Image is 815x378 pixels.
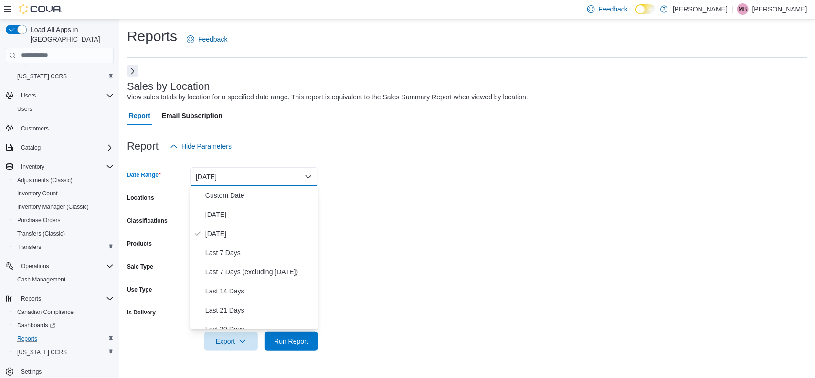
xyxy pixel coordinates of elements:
button: Operations [2,259,117,273]
span: Transfers (Classic) [17,230,65,238]
a: Dashboards [10,319,117,332]
button: Run Report [265,332,318,351]
button: Export [204,332,258,351]
span: Settings [21,368,42,376]
a: Purchase Orders [13,215,64,226]
input: Dark Mode [635,4,656,14]
span: Reports [21,295,41,302]
span: Last 21 Days [205,304,314,316]
a: Users [13,103,36,115]
label: Classifications [127,217,168,225]
button: [US_STATE] CCRS [10,346,117,359]
span: Operations [21,262,49,270]
a: Feedback [183,30,231,49]
span: Export [210,332,252,351]
span: Catalog [21,144,41,151]
a: Cash Management [13,274,69,285]
span: Cash Management [17,276,65,283]
label: Is Delivery [127,309,156,316]
button: Transfers (Classic) [10,227,117,240]
span: Operations [17,260,114,272]
span: Inventory [17,161,114,173]
span: Feedback [599,4,628,14]
span: Feedback [198,34,227,44]
button: Inventory Manager (Classic) [10,200,117,214]
button: Cash Management [10,273,117,286]
button: Next [127,65,138,77]
span: [DATE] [205,228,314,239]
span: Inventory Manager (Classic) [17,203,89,211]
a: Dashboards [13,320,59,331]
span: MB [739,3,747,15]
span: Purchase Orders [13,215,114,226]
span: Email Subscription [162,106,222,125]
a: Customers [17,123,53,134]
span: Transfers [17,243,41,251]
span: [US_STATE] CCRS [17,348,67,356]
span: Adjustments (Classic) [17,176,73,184]
span: Adjustments (Classic) [13,174,114,186]
button: Customers [2,121,117,135]
h3: Report [127,140,159,152]
span: Canadian Compliance [17,308,74,316]
a: Reports [13,333,41,345]
a: [US_STATE] CCRS [13,346,71,358]
span: Inventory Count [13,188,114,199]
span: Run Report [274,336,308,346]
span: Canadian Compliance [13,306,114,318]
span: Custom Date [205,190,314,201]
span: Dashboards [13,320,114,331]
span: Reports [17,335,37,343]
button: Purchase Orders [10,214,117,227]
button: Adjustments (Classic) [10,173,117,187]
button: Catalog [2,141,117,154]
span: Reports [17,293,114,304]
span: Last 30 Days [205,324,314,335]
a: Transfers (Classic) [13,228,69,239]
span: Transfers [13,241,114,253]
span: Users [17,90,114,101]
img: Cova [19,4,62,14]
button: [US_STATE] CCRS [10,70,117,83]
button: Reports [17,293,45,304]
button: Canadian Compliance [10,305,117,319]
span: Inventory Count [17,190,58,197]
span: Users [17,105,32,113]
span: [US_STATE] CCRS [17,73,67,80]
span: Last 14 Days [205,285,314,297]
label: Sale Type [127,263,153,270]
span: Report [129,106,150,125]
span: [DATE] [205,209,314,220]
button: Catalog [17,142,44,153]
div: View sales totals by location for a specified date range. This report is equivalent to the Sales ... [127,92,528,102]
p: [PERSON_NAME] [673,3,728,15]
span: Reports [13,333,114,345]
span: Transfers (Classic) [13,228,114,239]
button: Users [10,102,117,116]
span: Dashboards [17,322,55,329]
span: Customers [21,125,49,132]
button: Transfers [10,240,117,254]
label: Use Type [127,286,152,293]
span: Customers [17,122,114,134]
a: Canadian Compliance [13,306,77,318]
span: Washington CCRS [13,346,114,358]
label: Date Range [127,171,161,179]
span: Inventory Manager (Classic) [13,201,114,213]
span: Load All Apps in [GEOGRAPHIC_DATA] [27,25,114,44]
label: Products [127,240,152,248]
span: Users [21,92,36,99]
p: | [731,3,733,15]
span: Users [13,103,114,115]
button: Inventory [17,161,48,173]
a: Adjustments (Classic) [13,174,76,186]
span: Last 7 Days (excluding [DATE]) [205,266,314,278]
a: [US_STATE] CCRS [13,71,71,82]
span: Catalog [17,142,114,153]
span: Cash Management [13,274,114,285]
p: [PERSON_NAME] [752,3,807,15]
button: Reports [10,332,117,346]
span: Settings [17,366,114,378]
a: Transfers [13,241,45,253]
